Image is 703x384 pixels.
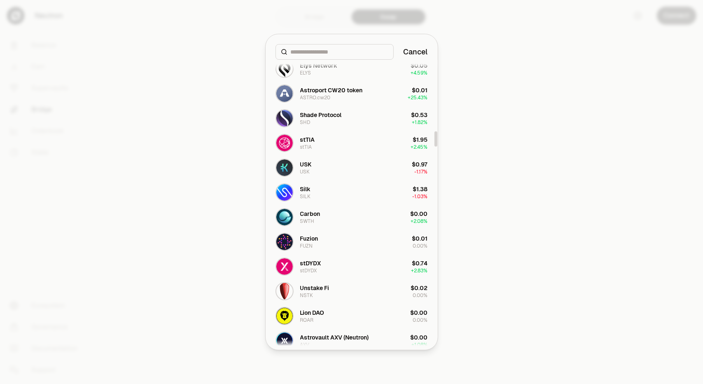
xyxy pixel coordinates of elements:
img: NSTK Logo [276,283,293,300]
div: Lion DAO [300,309,325,317]
button: Cancel [404,46,428,58]
div: Astrovault AXV (Neutron) [300,333,369,342]
img: ELYS Logo [276,61,293,77]
span: + 2.45% [411,144,428,150]
button: USK LogoUSKUSK$0.97-1.17% [271,155,433,180]
img: stDYDX Logo [276,258,293,275]
div: SILK [300,193,311,200]
div: Shade Protocol [300,111,342,119]
button: SWTH LogoCarbonSWTH$0.00+2.08% [271,205,433,229]
div: $0.00 [411,309,428,317]
img: stTIA Logo [276,135,293,151]
div: Astroport CW20 token [300,86,363,94]
span: 0.00% [413,292,428,299]
img: ROAR Logo [276,308,293,324]
button: FUZN LogoFuzionFUZN$0.010.00% [271,229,433,254]
div: SWTH [300,218,315,225]
img: ASTRO.cw20 Logo [276,85,293,102]
span: + 2.83% [411,267,428,274]
div: USK [300,169,310,175]
img: USK Logo [276,159,293,176]
div: ASTRO.cw20 [300,94,331,101]
button: SHD LogoShade ProtocolSHD$0.53+1.82% [271,106,433,131]
div: $0.00 [411,210,428,218]
div: ELYS [300,70,311,76]
div: $1.38 [413,185,428,193]
span: + 1.82% [412,119,428,126]
button: AXV LogoAstrovault AXV (Neutron)AXV$0.00+1.08% [271,328,433,353]
span: -1.17% [415,169,428,175]
div: stDYDX [300,267,317,274]
button: stDYDX LogostDYDXstDYDX$0.74+2.83% [271,254,433,279]
div: $0.01 [412,86,428,94]
div: SHD [300,119,311,126]
div: AXV [300,342,310,348]
span: + 1.08% [412,342,428,348]
div: $0.74 [412,259,428,267]
div: USK [300,160,312,169]
span: + 4.59% [411,70,428,76]
img: SWTH Logo [276,209,293,225]
div: stDYDX [300,259,321,267]
span: + 2.08% [411,218,428,225]
img: AXV Logo [276,332,293,349]
div: $0.02 [411,284,428,292]
button: stTIA LogostTIAstTIA$1.95+2.45% [271,131,433,155]
div: $0.01 [412,234,428,243]
div: Silk [300,185,311,193]
img: FUZN Logo [276,234,293,250]
div: $0.53 [411,111,428,119]
div: NSTK [300,292,313,299]
img: SILK Logo [276,184,293,201]
span: 0.00% [413,243,428,249]
button: ROAR LogoLion DAOROAR$0.000.00% [271,304,433,328]
button: ELYS LogoElys NetworkELYS$0.05+4.59% [271,56,433,81]
span: -1.03% [413,193,428,200]
div: Fuzion [300,234,318,243]
div: stTIA [300,136,315,144]
img: SHD Logo [276,110,293,126]
button: ASTRO.cw20 LogoAstroport CW20 tokenASTRO.cw20$0.01+25.43% [271,81,433,106]
div: FUZN [300,243,313,249]
div: ROAR [300,317,314,323]
span: + 25.43% [408,94,428,101]
button: SILK LogoSilkSILK$1.38-1.03% [271,180,433,205]
button: NSTK LogoUnstake FiNSTK$0.020.00% [271,279,433,304]
span: 0.00% [413,317,428,323]
div: $0.97 [412,160,428,169]
div: stTIA [300,144,312,150]
div: $0.00 [411,333,428,342]
div: $1.95 [413,136,428,144]
div: Carbon [300,210,320,218]
div: Elys Network [300,61,338,70]
div: $0.05 [411,61,428,70]
div: Unstake Fi [300,284,329,292]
